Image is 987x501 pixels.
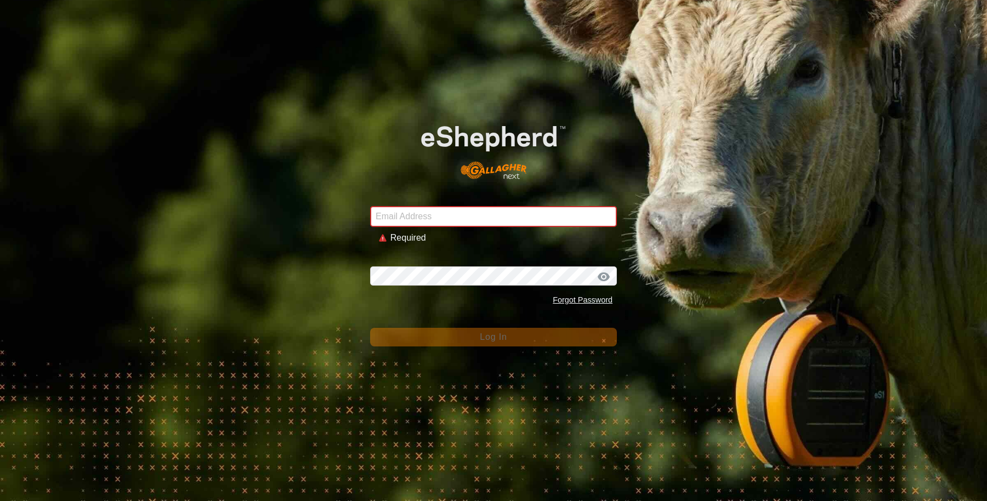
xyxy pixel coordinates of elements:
[395,105,592,189] img: E-shepherd Logo
[370,206,617,227] input: Email Address
[370,328,617,346] button: Log In
[390,231,608,244] div: Required
[553,295,612,304] a: Forgot Password
[480,332,507,341] span: Log In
